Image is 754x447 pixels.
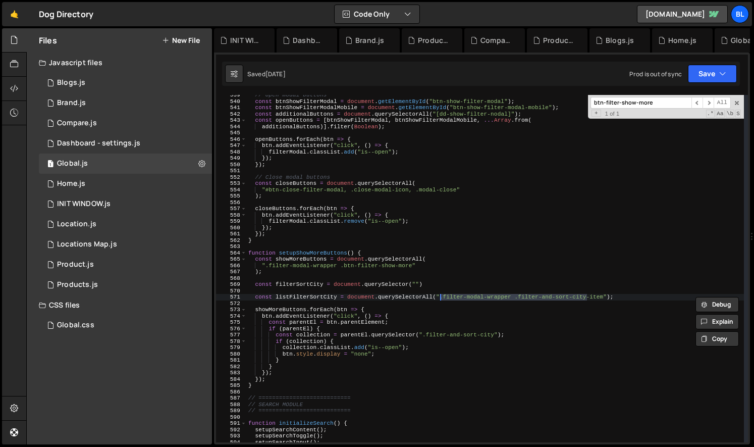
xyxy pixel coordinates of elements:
[57,220,96,229] div: Location.js
[590,97,691,109] input: Search for
[216,294,247,301] div: 571
[162,36,200,44] button: New File
[216,414,247,421] div: 590
[216,206,247,212] div: 557
[57,240,117,249] div: Locations Map.js
[706,110,715,118] span: RegExp Search
[216,288,247,294] div: 570
[216,200,247,206] div: 556
[216,187,247,193] div: 554
[216,174,247,181] div: 552
[216,269,247,275] div: 567
[714,97,731,109] span: Alt-Enter
[265,70,286,78] div: [DATE]
[57,119,97,128] div: Compare.js
[216,168,247,174] div: 551
[216,162,247,168] div: 550
[216,301,247,307] div: 572
[57,280,98,289] div: Products.js
[216,395,247,402] div: 587
[39,315,212,335] div: 16220/43682.css
[216,237,247,244] div: 562
[637,5,728,23] a: [DOMAIN_NAME]
[216,275,247,282] div: 568
[216,402,247,408] div: 588
[216,111,247,118] div: 542
[216,136,247,143] div: 546
[216,326,247,332] div: 576
[39,35,57,46] h2: Files
[216,313,247,320] div: 574
[355,35,384,45] div: Brand.js
[39,93,212,113] div: 16220/44394.js
[216,130,247,136] div: 545
[39,275,212,295] div: 16220/44324.js
[629,70,682,78] div: Prod is out of sync
[716,110,725,118] span: CaseSensitive Search
[230,35,262,45] div: INIT WINDOW.js
[57,98,86,108] div: Brand.js
[480,35,513,45] div: Compare.js
[39,133,212,154] div: 16220/44476.js
[216,193,247,200] div: 555
[216,351,247,358] div: 580
[39,174,212,194] div: 16220/44319.js
[216,250,247,257] div: 564
[216,117,247,124] div: 543
[39,214,212,234] : 16220/43679.js
[216,256,247,263] div: 565
[216,427,247,433] div: 592
[668,35,696,45] div: Home.js
[216,370,247,376] div: 583
[601,111,623,117] span: 1 of 1
[606,35,634,45] div: Blogs.js
[216,433,247,439] div: 593
[695,297,739,312] button: Debug
[216,92,247,98] div: 539
[2,2,27,26] a: 🤙
[216,338,247,345] div: 578
[57,260,94,269] div: Product.js
[216,357,247,364] div: 581
[27,295,212,315] div: CSS files
[57,179,85,188] div: Home.js
[543,35,575,45] div: Products.js
[216,98,247,105] div: 540
[216,281,247,288] div: 569
[47,161,53,169] span: 1
[216,408,247,414] div: 589
[216,218,247,225] div: 559
[695,314,739,329] button: Explain
[216,243,247,250] div: 563
[216,364,247,370] div: 582
[216,332,247,338] div: 577
[216,439,247,446] div: 594
[57,200,111,209] div: INIT WINDOW.js
[39,255,212,275] div: 16220/44393.js
[691,97,703,109] span: ​
[216,319,247,326] div: 575
[418,35,450,45] div: Product.js
[216,142,247,149] div: 547
[731,5,749,23] a: Bl
[216,225,247,231] div: 560
[591,110,601,117] span: Toggle Replace mode
[247,70,286,78] div: Saved
[293,35,325,45] div: Dashboard - settings.js
[216,376,247,383] div: 584
[216,155,247,162] div: 549
[216,149,247,156] div: 548
[216,420,247,427] div: 591
[57,321,94,330] div: Global.css
[216,389,247,395] div: 586
[216,344,247,351] div: 579
[726,110,735,118] span: Whole Word Search
[39,154,212,174] div: 16220/43681.js
[335,5,419,23] button: Code Only
[216,212,247,219] div: 558
[688,65,737,83] button: Save
[216,231,247,237] div: 561
[735,110,741,118] span: Search In Selection
[216,124,247,130] div: 544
